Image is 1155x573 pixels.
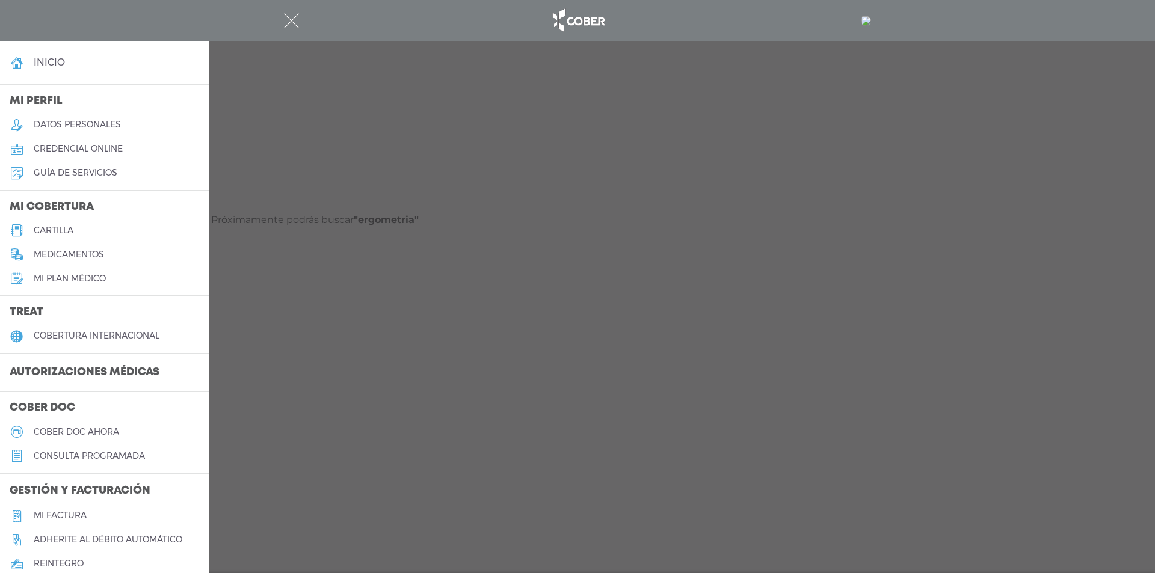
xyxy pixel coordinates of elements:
[34,331,159,341] h5: cobertura internacional
[34,120,121,130] h5: datos personales
[34,274,106,284] h5: Mi plan médico
[34,225,73,236] h5: cartilla
[34,427,119,437] h5: Cober doc ahora
[34,510,87,521] h5: Mi factura
[34,559,84,569] h5: reintegro
[34,250,104,260] h5: medicamentos
[284,13,299,28] img: Cober_menu-close-white.svg
[34,535,182,545] h5: Adherite al débito automático
[34,57,65,68] h4: inicio
[546,6,609,35] img: logo_cober_home-white.png
[34,168,117,178] h5: guía de servicios
[34,451,145,461] h5: consulta programada
[861,16,871,26] img: 6317
[34,144,123,154] h5: credencial online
